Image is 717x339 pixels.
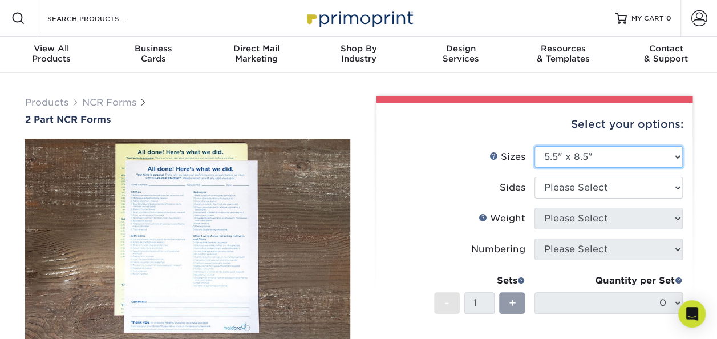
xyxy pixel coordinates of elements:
input: SEARCH PRODUCTS..... [46,11,157,25]
span: Shop By [307,43,410,54]
span: Design [410,43,512,54]
div: Open Intercom Messenger [678,300,706,328]
div: Weight [479,212,525,225]
div: Marketing [205,43,307,64]
span: Business [103,43,205,54]
span: 2 Part NCR Forms [25,114,111,125]
div: Sizes [489,150,525,164]
div: Quantity per Set [534,274,683,288]
div: & Templates [512,43,615,64]
div: Select your options: [386,103,683,146]
span: Direct Mail [205,43,307,54]
span: + [508,294,516,312]
div: Cards [103,43,205,64]
div: Industry [307,43,410,64]
a: BusinessCards [103,37,205,73]
span: Resources [512,43,615,54]
div: & Support [614,43,717,64]
div: Sides [500,181,525,195]
a: Contact& Support [614,37,717,73]
img: Primoprint [302,6,416,30]
span: MY CART [631,14,664,23]
a: Shop ByIndustry [307,37,410,73]
span: Contact [614,43,717,54]
div: Numbering [471,243,525,256]
a: Direct MailMarketing [205,37,307,73]
a: Resources& Templates [512,37,615,73]
span: 0 [666,14,671,22]
a: Products [25,97,68,108]
a: DesignServices [410,37,512,73]
span: - [444,294,449,312]
a: NCR Forms [82,97,136,108]
a: 2 Part NCR Forms [25,114,350,125]
div: Services [410,43,512,64]
div: Sets [434,274,525,288]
